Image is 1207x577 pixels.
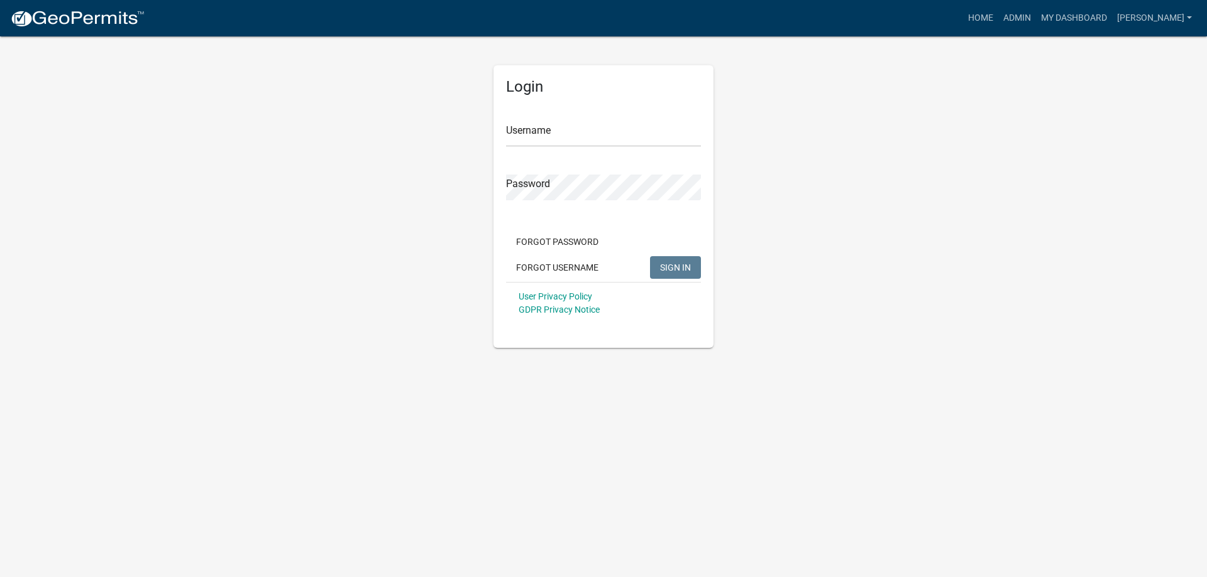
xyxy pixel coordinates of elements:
[660,262,691,272] span: SIGN IN
[506,256,609,279] button: Forgot Username
[506,78,701,96] h5: Login
[519,305,600,315] a: GDPR Privacy Notice
[519,291,592,301] a: User Privacy Policy
[1036,6,1112,30] a: My Dashboard
[506,230,609,253] button: Forgot Password
[1112,6,1197,30] a: [PERSON_NAME]
[963,6,998,30] a: Home
[998,6,1036,30] a: Admin
[650,256,701,279] button: SIGN IN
